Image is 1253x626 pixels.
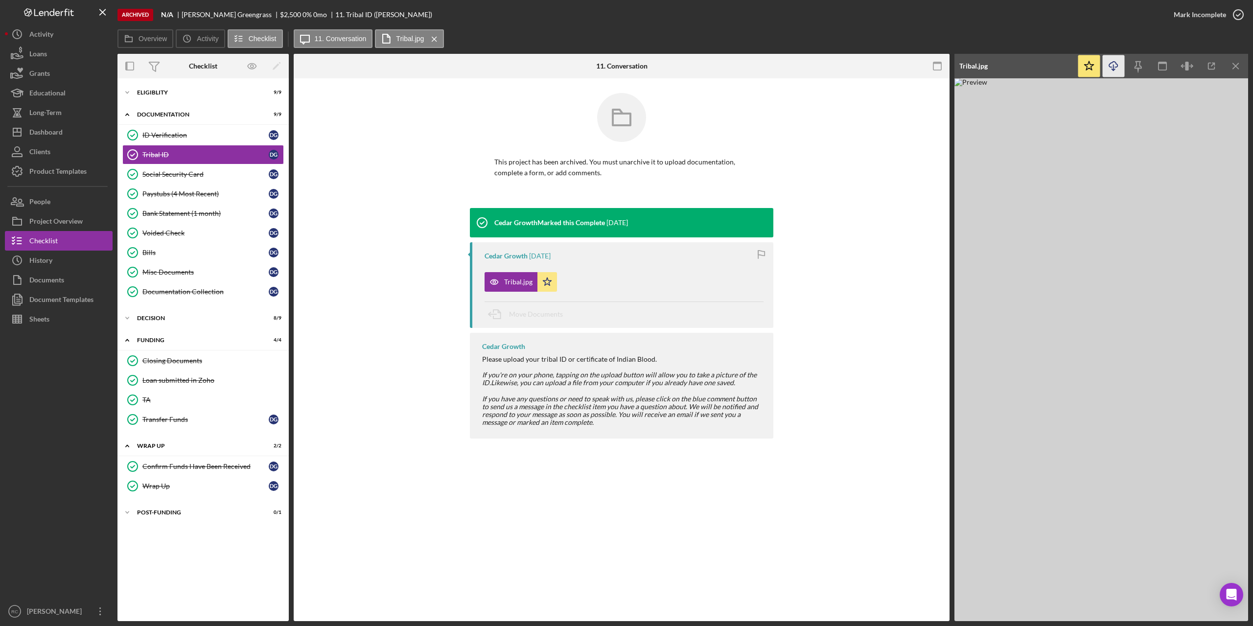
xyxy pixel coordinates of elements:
b: N/A [161,11,173,19]
a: History [5,251,113,270]
div: Checklist [29,231,58,253]
button: RC[PERSON_NAME] [5,602,113,621]
div: 0 % [302,11,312,19]
div: D G [269,189,278,199]
div: Cedar Growth [485,252,528,260]
button: Activity [176,29,225,48]
div: Paystubs (4 Most Recent) [142,190,269,198]
button: Tribal.jpg [375,29,444,48]
div: Sheets [29,309,49,331]
button: Grants [5,64,113,83]
div: Grants [29,64,50,86]
button: Dashboard [5,122,113,142]
button: Clients [5,142,113,162]
div: D G [269,150,278,160]
div: Project Overview [29,211,83,233]
div: 11. Tribal ID ([PERSON_NAME]) [335,11,432,19]
div: History [29,251,52,273]
button: People [5,192,113,211]
button: Activity [5,24,113,44]
div: D G [269,130,278,140]
div: Bank Statement (1 month) [142,209,269,217]
div: Decision [137,315,257,321]
button: Documents [5,270,113,290]
div: Activity [29,24,53,46]
div: Document Templates [29,290,93,312]
div: D G [269,462,278,471]
div: 2 / 2 [264,443,281,449]
button: Move Documents [485,302,573,326]
span: Move Documents [509,310,563,318]
div: [PERSON_NAME] [24,602,88,624]
div: Please upload your tribal ID or certificate of Indian Blood. [482,355,764,363]
div: Closing Documents [142,357,283,365]
div: Tribal ID [142,151,269,159]
time: 2024-08-08 17:17 [606,219,628,227]
div: D G [269,209,278,218]
div: Loans [29,44,47,66]
button: Product Templates [5,162,113,181]
div: Confirm Funds Have Been Received [142,463,269,470]
button: Document Templates [5,290,113,309]
button: Sheets [5,309,113,329]
label: 11. Conversation [315,35,367,43]
div: D G [269,287,278,297]
div: 8 / 9 [264,315,281,321]
label: Activity [197,35,218,43]
div: Tribal.jpg [504,278,533,286]
a: Paystubs (4 Most Recent)DG [122,184,284,204]
button: Loans [5,44,113,64]
div: 11. Conversation [596,62,648,70]
div: Social Security Card [142,170,269,178]
div: Open Intercom Messenger [1220,583,1243,606]
div: D G [269,481,278,491]
a: Closing Documents [122,351,284,371]
button: Tribal.jpg [485,272,557,292]
div: Misc Documents [142,268,269,276]
div: Wrap Up [142,482,269,490]
em: If you have any questions or need to speak with us, please click on the blue comment button to se... [482,394,758,426]
a: Loan submitted in Zoho [122,371,284,390]
label: Overview [139,35,167,43]
div: Wrap up [137,443,257,449]
div: TA [142,396,283,404]
p: This project has been archived. You must unarchive it to upload documentation, complete a form, o... [494,157,749,179]
div: D G [269,415,278,424]
div: Cedar Growth [482,343,525,350]
button: Checklist [5,231,113,251]
div: 4 / 4 [264,337,281,343]
div: Post-Funding [137,510,257,515]
div: Checklist [189,62,217,70]
div: Product Templates [29,162,87,184]
div: Dashboard [29,122,63,144]
a: TA [122,390,284,410]
div: Voided Check [142,229,269,237]
label: Checklist [249,35,277,43]
button: Long-Term [5,103,113,122]
time: 2024-08-08 17:17 [529,252,551,260]
img: Preview [954,78,1248,621]
button: Educational [5,83,113,103]
button: 11. Conversation [294,29,373,48]
a: Misc DocumentsDG [122,262,284,282]
div: 0 mo [313,11,327,19]
a: Social Security CardDG [122,164,284,184]
label: Tribal.jpg [396,35,424,43]
div: 9 / 9 [264,112,281,117]
div: Funding [137,337,257,343]
div: Educational [29,83,66,105]
div: Transfer Funds [142,416,269,423]
div: D G [269,267,278,277]
div: Documentation [137,112,257,117]
div: Documentation Collection [142,288,269,296]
